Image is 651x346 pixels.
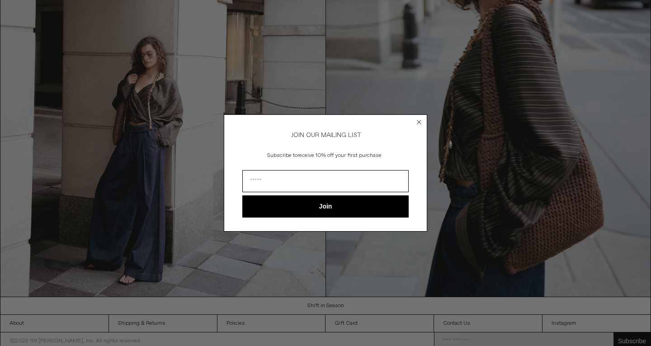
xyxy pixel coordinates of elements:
button: Join [242,195,409,218]
span: receive 10% off your first purchase [297,152,382,159]
span: JOIN OUR MAILING LIST [290,131,361,139]
span: Subscribe to [267,152,297,159]
button: Close dialog [415,118,424,127]
input: Email [242,170,409,192]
